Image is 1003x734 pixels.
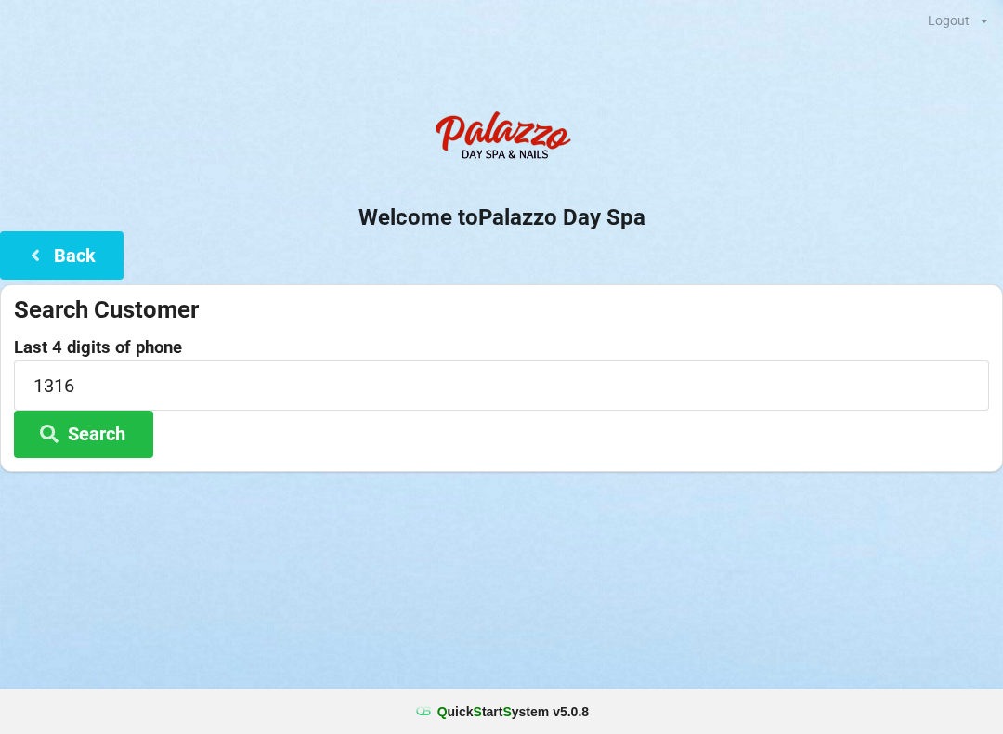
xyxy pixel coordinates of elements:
button: Search [14,411,153,458]
div: Logout [928,14,970,27]
img: favicon.ico [414,702,433,721]
b: uick tart ystem v 5.0.8 [437,702,589,721]
span: S [474,704,482,719]
input: 0000 [14,360,989,410]
span: Q [437,704,448,719]
img: PalazzoDaySpaNails-Logo.png [427,101,576,176]
label: Last 4 digits of phone [14,338,989,357]
div: Search Customer [14,295,989,325]
span: S [502,704,511,719]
